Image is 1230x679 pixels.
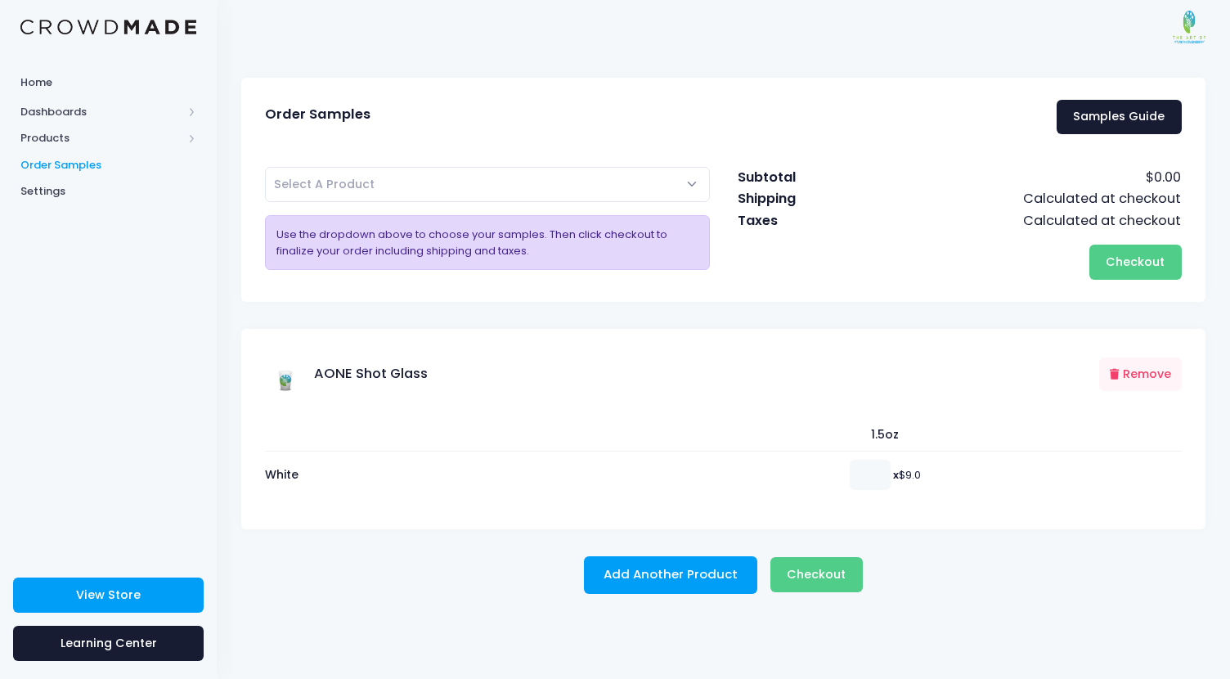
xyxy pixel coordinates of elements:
span: Select A Product [274,176,375,192]
td: Subtotal [737,167,858,188]
span: Learning Center [61,635,157,651]
b: x [893,467,899,483]
div: AONE Shot Glass [265,353,428,397]
div: Use the dropdown above to choose your samples. Then click checkout to finalize your order includi... [265,215,710,270]
span: Order Samples [265,106,370,123]
span: Home [20,74,196,91]
button: Checkout [770,557,863,592]
span: Dashboards [20,104,182,120]
a: View Store [13,578,204,613]
a: Samples Guide [1057,100,1182,135]
td: Shipping [737,188,858,209]
span: View Store [76,587,141,603]
span: Products [20,130,182,146]
span: Checkout [787,566,846,582]
td: Taxes [737,210,858,232]
span: Checkout [1106,254,1165,270]
th: 1.5oz [581,418,1182,452]
span: Select A Product [274,176,375,193]
button: Remove [1099,357,1182,391]
td: Calculated at checkout [858,210,1182,232]
a: Learning Center [13,626,204,661]
span: Settings [20,183,196,200]
td: White [265,452,581,497]
td: $0.00 [858,167,1182,188]
span: Select A Product [265,167,710,202]
span: Order Samples [20,157,196,173]
button: Checkout [1089,245,1182,280]
td: Calculated at checkout [858,188,1182,209]
img: Logo [20,20,196,35]
span: $9.0 [893,467,921,483]
img: User [1173,11,1205,43]
button: Add Another Product [584,556,757,594]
